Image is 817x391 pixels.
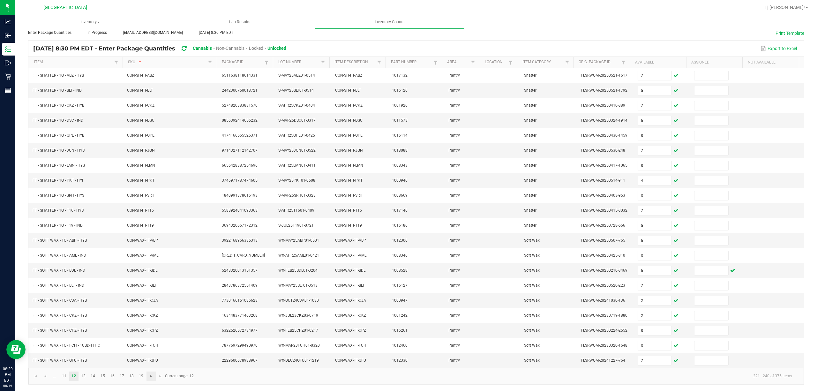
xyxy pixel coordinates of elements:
span: CON-WAX-FT-ABP [127,238,158,243]
span: FLSRWGM-20241227-764 [581,358,625,363]
span: Pantry [448,223,460,228]
span: 1000947 [392,298,408,303]
span: CON-WAX-FT-BDL [335,268,365,273]
span: CON-SH-FT-JGN [335,148,363,153]
a: Page 14 [88,372,98,381]
span: FLSRWGM-20230719-1880 [581,313,627,318]
span: FLSRWGM-20250514-911 [581,178,625,183]
span: Sortable [138,60,143,65]
span: Shatter [524,133,536,138]
span: CON-SH-FT-LMN [335,163,363,168]
a: Filter [507,58,514,66]
span: CON-SH-FT-LMN [127,163,155,168]
span: CON-SH-FT-ABZ [335,73,362,78]
span: Pantry [448,193,460,198]
kendo-pager-info: 221 - 240 of 375 items [198,371,797,381]
inline-svg: Analytics [5,19,11,25]
span: CON-WAX-FT-CJA [335,298,366,303]
span: Enter Package Quantities [28,30,71,35]
a: Filter [432,58,439,66]
span: 6511638118614331 [222,73,258,78]
span: FT - SHATTER - 1G - SRH - HYS [33,193,84,198]
a: Filter [375,58,383,66]
a: Part NumberSortable [391,60,432,65]
span: CON-SH-FT-JGN [127,148,155,153]
span: Go to the previous page [43,374,48,379]
span: 9714327112142707 [222,148,258,153]
a: Inventory Counts [315,15,464,29]
span: 1016186 [392,223,408,228]
span: Pantry [448,313,460,318]
span: FLSRWGM-20250403-953 [581,193,625,198]
span: Soft Wax [524,313,540,318]
button: Export to Excel [759,43,798,54]
span: CON-SH-FT-T19 [335,223,362,228]
span: CON-WAX-FT-BLT [127,283,156,288]
a: Go to the previous page [41,372,50,381]
span: WX-FEB25CPZ01-0217 [278,328,318,333]
span: Lab Results [221,19,259,25]
span: FT - SHATTER - 1G - CKZ - HYB [33,103,84,108]
th: Not Available [742,57,799,68]
span: Shatter [524,148,536,153]
span: Pantry [448,253,460,258]
span: CON-SH-FT-ABZ [127,73,154,78]
span: FLSRWGM-20241030-136 [581,298,625,303]
a: Go to the first page [31,372,41,381]
span: 3746971787474605 [222,178,258,183]
span: Go to the next page [148,374,154,379]
span: Non-Cannabis [216,46,244,51]
span: CON-WAX-FT-ABP [335,238,366,243]
p: 08/19 [3,383,12,388]
span: FT - SHATTER - 1G - T19 - IND [33,223,83,228]
inline-svg: Retail [5,73,11,80]
a: Go to the last page [156,372,165,381]
span: 3922168966335313 [222,238,258,243]
a: Page 16 [108,372,117,381]
a: Page 12 [69,372,79,381]
span: 1018088 [392,148,408,153]
span: Pantry [448,358,460,363]
span: Soft Wax [524,358,540,363]
a: Page 11 [59,372,69,381]
span: WX-FEB25BDL01-0204 [278,268,318,273]
span: Soft Wax [524,328,540,333]
span: Shatter [524,208,536,213]
span: CON-SH-FT-T16 [335,208,362,213]
span: 2843786372551409 [222,283,258,288]
span: 1016127 [392,283,408,288]
button: Print Template [776,30,804,36]
span: S-MAR25SRH01-0328 [278,193,316,198]
inline-svg: Inventory [5,46,11,52]
span: FLSRWGM-20250507-765 [581,238,625,243]
span: S-APR25LMN01-0411 [278,163,316,168]
span: Pantry [448,328,460,333]
span: FT - SOFT WAX - 1G - FCH - 1CBD-1THC [33,343,100,348]
span: 1008343 [392,163,408,168]
span: [DATE] 8:30 PM EDT [199,30,233,35]
span: Soft Wax [524,298,540,303]
span: FT - SHATTER - 1G - GPE - HYB [33,133,84,138]
span: 1016126 [392,88,408,93]
span: CON-SH-FT-CKZ [127,103,154,108]
span: 5248320013151357 [222,268,258,273]
span: S-APR25T1601-0409 [278,208,314,213]
span: FT - SOFT WAX - 1G - CKZ - HYB [33,313,87,318]
span: FLSRWGM-20250324-1914 [581,118,627,123]
span: Shatter [524,73,536,78]
span: [GEOGRAPHIC_DATA] [43,5,87,10]
span: FT - SOFT WAX - 1G - CPZ - HYB [33,328,87,333]
span: CON-WAX-FT-CJA [127,298,158,303]
span: Pantry [448,343,460,348]
span: WX-MAY25ABP01-0501 [278,238,319,243]
a: Page 15 [98,372,107,381]
span: CON-SH-FT-CKZ [335,103,363,108]
span: FT - SOFT WAX - 1G - AML - IND [33,253,86,258]
span: 5274820883831570 [222,103,258,108]
span: CON-WAX-FT-BDL [127,268,157,273]
span: WX-DEC24GFU01-1219 [278,358,319,363]
span: Go to the last page [158,374,163,379]
span: 1012460 [392,343,408,348]
span: Shatter [524,103,536,108]
span: CON-WAX-FT-BLT [335,283,364,288]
